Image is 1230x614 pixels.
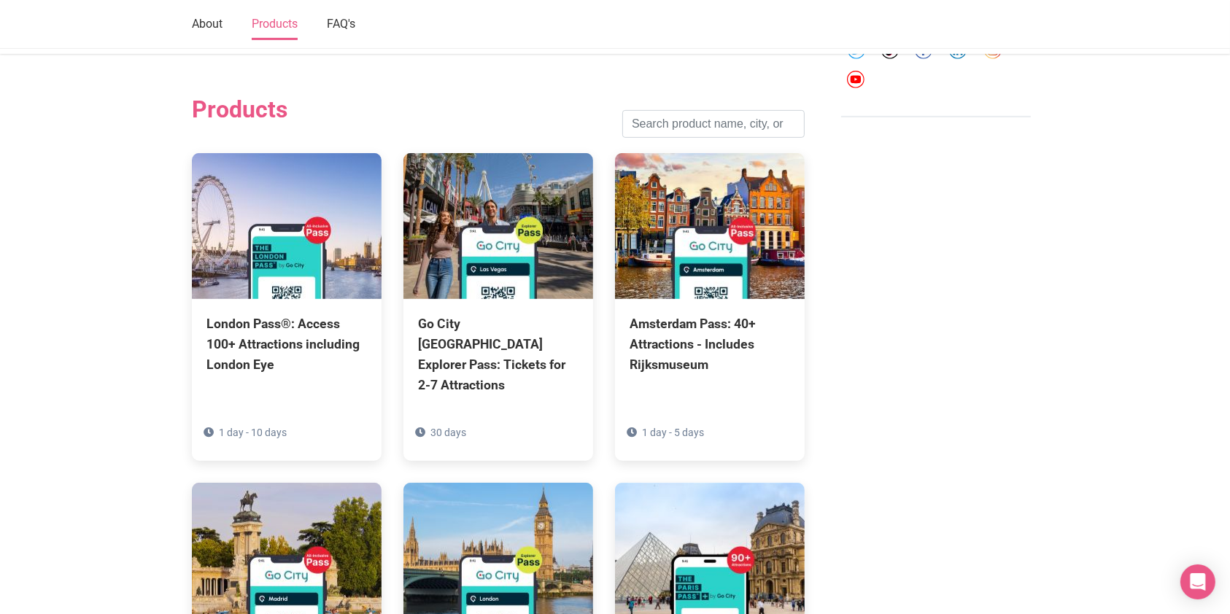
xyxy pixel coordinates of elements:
[418,314,579,396] div: Go City [GEOGRAPHIC_DATA] Explorer Pass: Tickets for 2-7 Attractions
[192,96,287,123] h2: Products
[252,9,298,40] a: Products
[206,314,367,375] div: London Pass®: Access 100+ Attractions including London Eye
[430,427,466,438] span: 30 days
[630,314,790,375] div: Amsterdam Pass: 40+ Attractions - Includes Rijksmuseum
[403,153,593,462] a: Go City [GEOGRAPHIC_DATA] Explorer Pass: Tickets for 2-7 Attractions 30 days
[192,153,382,299] img: London Pass®: Access 100+ Attractions including London Eye
[1180,564,1215,599] div: Open Intercom Messenger
[622,110,805,138] input: Search product name, city, or interal id
[219,427,287,438] span: 1 day - 10 days
[847,71,865,88] img: youtube-round-01-0acef599b0341403c37127b094ecd7da.svg
[192,153,382,440] a: London Pass®: Access 100+ Attractions including London Eye 1 day - 10 days
[403,153,593,299] img: Go City Las Vegas Explorer Pass: Tickets for 2-7 Attractions
[615,153,805,440] a: Amsterdam Pass: 40+ Attractions - Includes Rijksmuseum 1 day - 5 days
[615,153,805,299] img: Amsterdam Pass: 40+ Attractions - Includes Rijksmuseum
[327,9,355,40] a: FAQ's
[192,9,223,40] a: About
[642,427,704,438] span: 1 day - 5 days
